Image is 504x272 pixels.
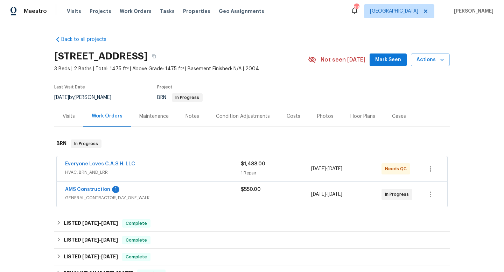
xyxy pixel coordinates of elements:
span: In Progress [173,95,202,100]
h6: LISTED [64,236,118,244]
div: by [PERSON_NAME] [54,93,120,102]
span: - [82,237,118,242]
div: Cases [392,113,406,120]
div: Work Orders [92,113,122,120]
div: 38 [354,4,359,11]
span: - [311,165,342,172]
span: Work Orders [120,8,152,15]
span: Geo Assignments [219,8,264,15]
span: Last Visit Date [54,85,85,89]
span: [DATE] [311,192,326,197]
span: Actions [416,56,444,64]
span: In Progress [71,140,101,147]
div: BRN In Progress [54,133,450,155]
span: Not seen [DATE] [321,56,365,63]
span: GENERAL_CONTRACTOR, DAY_ONE_WALK [65,194,241,201]
a: Back to all projects [54,36,121,43]
div: Condition Adjustments [216,113,270,120]
h2: [STREET_ADDRESS] [54,53,148,60]
span: $550.00 [241,187,261,192]
div: Maintenance [139,113,169,120]
span: Complete [123,253,150,260]
span: Mark Seen [375,56,401,64]
span: Properties [183,8,210,15]
div: 1 Repair [241,170,311,177]
span: [DATE] [328,166,342,171]
span: [DATE] [101,254,118,259]
span: Complete [123,237,150,244]
a: Everyone Loves C.A.S.H. LLC [65,162,135,166]
div: Floor Plans [350,113,375,120]
span: [GEOGRAPHIC_DATA] [370,8,418,15]
span: Project [157,85,173,89]
div: Notes [185,113,199,120]
button: Actions [411,53,450,66]
div: Visits [63,113,75,120]
span: Maestro [24,8,47,15]
span: [DATE] [311,166,326,171]
span: Complete [123,220,150,227]
span: $1,488.00 [241,162,265,166]
a: AMS Construction [65,187,110,192]
div: LISTED [DATE]-[DATE]Complete [54,215,450,232]
span: - [311,191,342,198]
button: Mark Seen [370,53,407,66]
span: [DATE] [328,192,342,197]
span: [DATE] [82,221,99,226]
span: Needs QC [385,165,409,172]
span: [PERSON_NAME] [451,8,493,15]
span: BRN [157,95,203,100]
span: - [82,221,118,226]
span: [DATE] [101,237,118,242]
span: [DATE] [101,221,118,226]
span: [DATE] [82,254,99,259]
span: Visits [67,8,81,15]
div: Photos [317,113,334,120]
h6: BRN [56,139,66,148]
div: 1 [112,186,119,193]
div: Costs [287,113,300,120]
span: Tasks [160,9,175,14]
h6: LISTED [64,253,118,261]
div: LISTED [DATE]-[DATE]Complete [54,232,450,249]
h6: LISTED [64,219,118,228]
span: Projects [90,8,111,15]
span: [DATE] [54,95,69,100]
span: - [82,254,118,259]
span: In Progress [385,191,412,198]
span: [DATE] [82,237,99,242]
span: HVAC, BRN_AND_LRR [65,169,241,176]
span: 3 Beds | 2 Baths | Total: 1475 ft² | Above Grade: 1475 ft² | Basement Finished: N/A | 2004 [54,65,308,72]
div: LISTED [DATE]-[DATE]Complete [54,249,450,265]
